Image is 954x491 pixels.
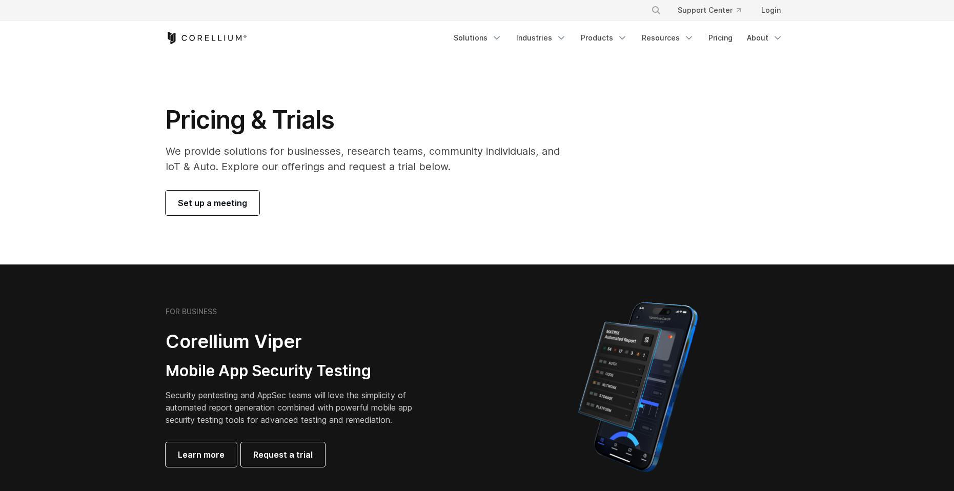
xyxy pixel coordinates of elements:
a: Corellium Home [166,32,247,44]
a: Learn more [166,442,237,467]
a: Solutions [448,29,508,47]
a: Support Center [669,1,749,19]
img: Corellium MATRIX automated report on iPhone showing app vulnerability test results across securit... [561,297,715,477]
h2: Corellium Viper [166,330,428,353]
span: Request a trial [253,448,313,461]
span: Set up a meeting [178,197,247,209]
a: Set up a meeting [166,191,259,215]
a: Resources [636,29,700,47]
div: Navigation Menu [448,29,789,47]
h1: Pricing & Trials [166,105,574,135]
div: Navigation Menu [639,1,789,19]
button: Search [647,1,665,19]
a: Login [753,1,789,19]
a: Industries [510,29,573,47]
h6: FOR BUSINESS [166,307,217,316]
a: About [741,29,789,47]
a: Pricing [702,29,739,47]
p: Security pentesting and AppSec teams will love the simplicity of automated report generation comb... [166,389,428,426]
span: Learn more [178,448,225,461]
h3: Mobile App Security Testing [166,361,428,381]
a: Products [575,29,634,47]
p: We provide solutions for businesses, research teams, community individuals, and IoT & Auto. Explo... [166,144,574,174]
a: Request a trial [241,442,325,467]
